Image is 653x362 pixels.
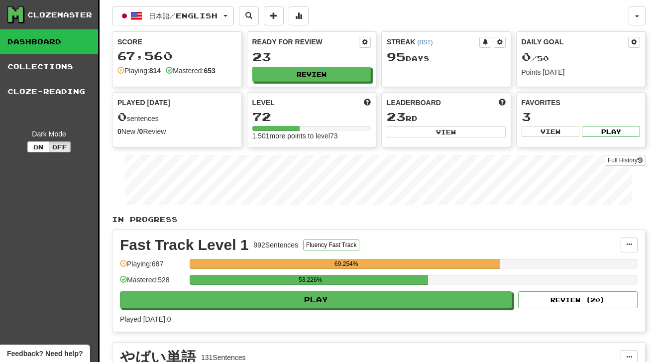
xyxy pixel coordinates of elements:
[264,6,284,25] button: Add sentence to collection
[27,141,49,152] button: On
[120,259,185,275] div: Playing: 687
[387,51,506,64] div: Day s
[193,275,428,285] div: 53.226%
[387,37,479,47] div: Streak
[112,215,646,225] p: In Progress
[252,67,371,82] button: Review
[117,37,236,47] div: Score
[387,126,506,137] button: View
[522,54,549,63] span: / 50
[499,98,506,108] span: This week in points, UTC
[254,240,299,250] div: 992 Sentences
[120,238,249,252] div: Fast Track Level 1
[27,10,92,20] div: Clozemaster
[139,127,143,135] strong: 0
[387,50,406,64] span: 95
[166,66,216,76] div: Mastered:
[120,315,171,323] span: Played [DATE]: 0
[117,110,127,123] span: 0
[522,67,641,77] div: Points [DATE]
[204,67,215,75] strong: 653
[518,291,638,308] button: Review (20)
[117,111,236,123] div: sentences
[522,126,580,137] button: View
[522,111,641,123] div: 3
[252,111,371,123] div: 72
[120,291,512,308] button: Play
[239,6,259,25] button: Search sentences
[387,98,441,108] span: Leaderboard
[149,11,218,20] span: 日本語 / English
[7,349,83,359] span: Open feedback widget
[252,98,275,108] span: Level
[364,98,371,108] span: Score more points to level up
[289,6,309,25] button: More stats
[417,39,433,46] a: (BST)
[7,129,91,139] div: Dark Mode
[303,240,359,250] button: Fluency Fast Track
[522,37,629,48] div: Daily Goal
[387,110,406,123] span: 23
[117,98,170,108] span: Played [DATE]
[117,127,121,135] strong: 0
[252,37,359,47] div: Ready for Review
[252,51,371,63] div: 23
[605,155,646,166] a: Full History
[112,6,234,25] button: 日本語/English
[252,131,371,141] div: 1,501 more points to level 73
[120,275,185,291] div: Mastered: 528
[522,50,531,64] span: 0
[117,66,161,76] div: Playing:
[117,50,236,62] div: 67,560
[522,98,641,108] div: Favorites
[387,111,506,123] div: rd
[49,141,71,152] button: Off
[117,126,236,136] div: New / Review
[149,67,161,75] strong: 814
[582,126,640,137] button: Play
[193,259,500,269] div: 69.254%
